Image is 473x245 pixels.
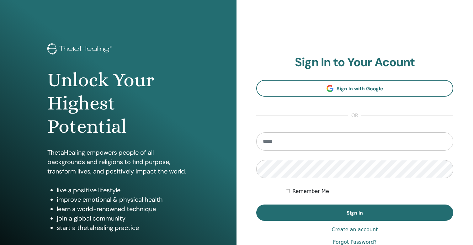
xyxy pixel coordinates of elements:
[57,185,189,195] li: live a positive lifestyle
[347,210,363,216] span: Sign In
[47,68,189,138] h1: Unlock Your Highest Potential
[337,85,383,92] span: Sign In with Google
[292,188,329,195] label: Remember Me
[256,80,453,97] a: Sign In with Google
[47,148,189,176] p: ThetaHealing empowers people of all backgrounds and religions to find purpose, transform lives, a...
[57,223,189,232] li: start a thetahealing practice
[57,204,189,214] li: learn a world-renowned technique
[256,55,453,70] h2: Sign In to Your Acount
[348,112,361,119] span: or
[286,188,453,195] div: Keep me authenticated indefinitely or until I manually logout
[57,214,189,223] li: join a global community
[332,226,378,233] a: Create an account
[256,205,453,221] button: Sign In
[57,195,189,204] li: improve emotional & physical health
